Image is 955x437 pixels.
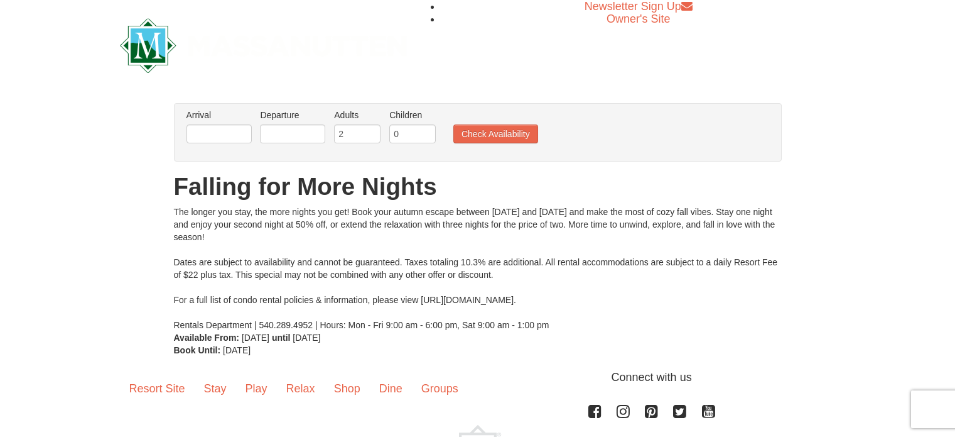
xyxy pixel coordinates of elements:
span: [DATE] [293,333,320,343]
label: Arrival [186,109,252,121]
label: Children [389,109,436,121]
a: Owner's Site [607,13,670,25]
label: Adults [334,109,380,121]
strong: Book Until: [174,345,221,355]
button: Check Availability [453,124,538,143]
strong: Available From: [174,333,240,343]
a: Dine [370,369,412,408]
p: Connect with us [120,369,836,386]
h1: Falling for More Nights [174,174,782,199]
strong: until [272,333,291,343]
span: [DATE] [223,345,251,355]
span: [DATE] [242,333,269,343]
label: Departure [260,109,325,121]
a: Shop [325,369,370,408]
a: Resort Site [120,369,195,408]
a: Play [236,369,277,408]
img: Massanutten Resort Logo [120,18,407,73]
a: Relax [277,369,325,408]
a: Groups [412,369,468,408]
div: The longer you stay, the more nights you get! Book your autumn escape between [DATE] and [DATE] a... [174,206,782,331]
a: Massanutten Resort [120,29,407,58]
a: Stay [195,369,236,408]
